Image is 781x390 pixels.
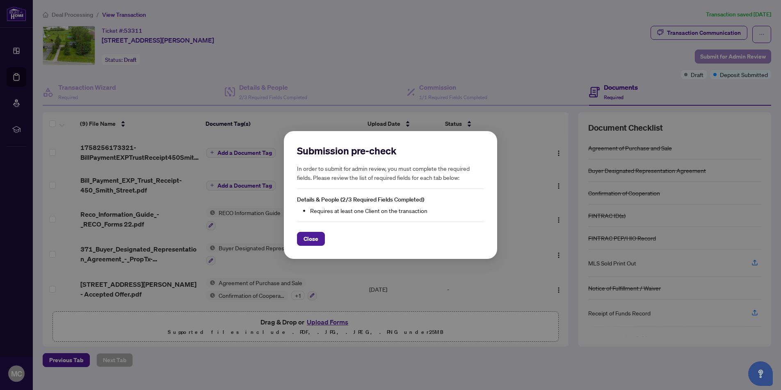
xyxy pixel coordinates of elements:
button: Close [297,232,325,246]
h2: Submission pre-check [297,144,484,157]
li: Requires at least one Client on the transaction [310,206,484,215]
span: Details & People (2/3 Required Fields Completed) [297,196,424,203]
h5: In order to submit for admin review, you must complete the required fields. Please review the lis... [297,164,484,182]
button: Open asap [748,361,773,386]
span: Close [304,232,318,245]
